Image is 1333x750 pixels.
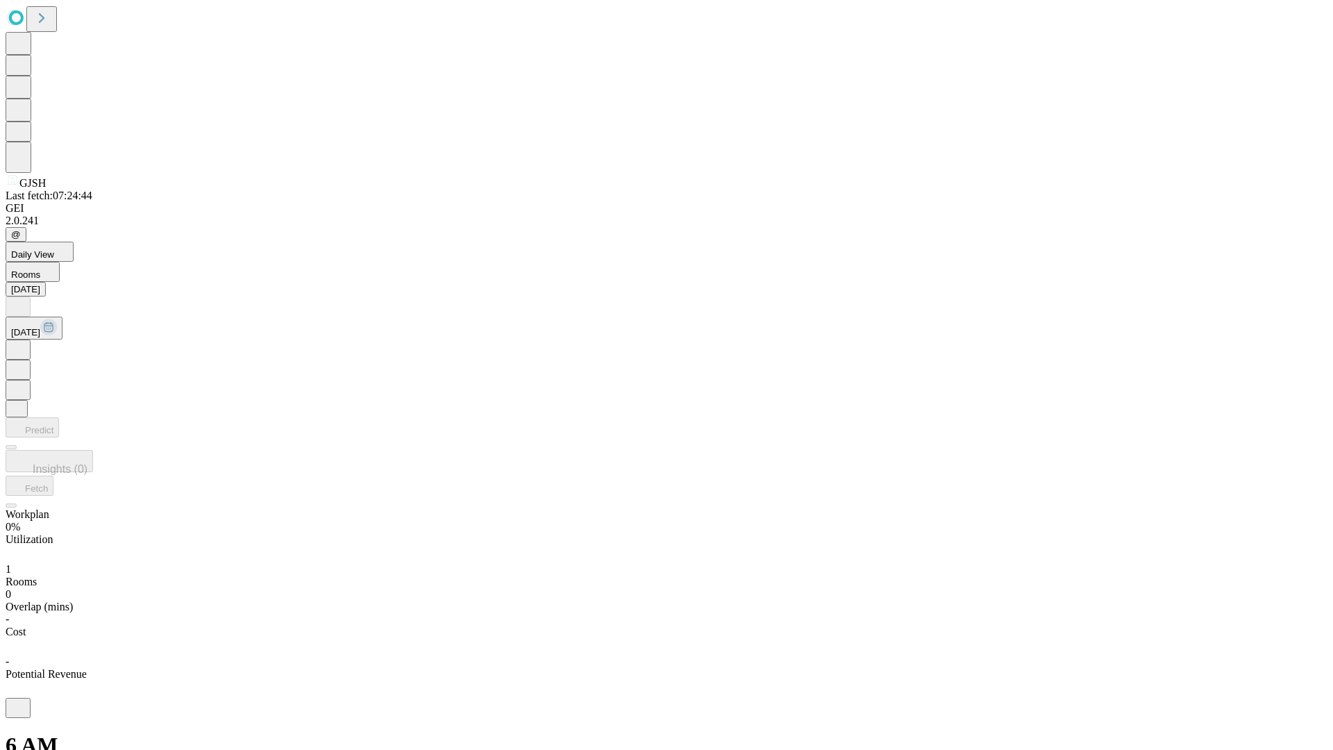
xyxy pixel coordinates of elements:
span: 0% [6,521,20,533]
button: @ [6,227,26,242]
span: Rooms [6,576,37,587]
span: Insights (0) [33,463,87,475]
span: Workplan [6,508,49,520]
span: 0 [6,588,11,600]
button: Fetch [6,476,53,496]
button: Daily View [6,242,74,262]
button: Insights (0) [6,450,93,472]
button: Predict [6,417,59,437]
div: 2.0.241 [6,215,1327,227]
span: Potential Revenue [6,668,87,680]
span: Daily View [11,249,54,260]
span: Rooms [11,269,40,280]
span: Cost [6,626,26,637]
div: GEI [6,202,1327,215]
button: [DATE] [6,282,46,297]
span: @ [11,229,21,240]
span: - [6,656,9,667]
span: 1 [6,563,11,575]
span: GJSH [19,177,46,189]
span: [DATE] [11,327,40,337]
span: Last fetch: 07:24:44 [6,190,92,201]
button: Rooms [6,262,60,282]
span: Utilization [6,533,53,545]
span: - [6,613,9,625]
span: Overlap (mins) [6,601,73,612]
button: [DATE] [6,317,62,340]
